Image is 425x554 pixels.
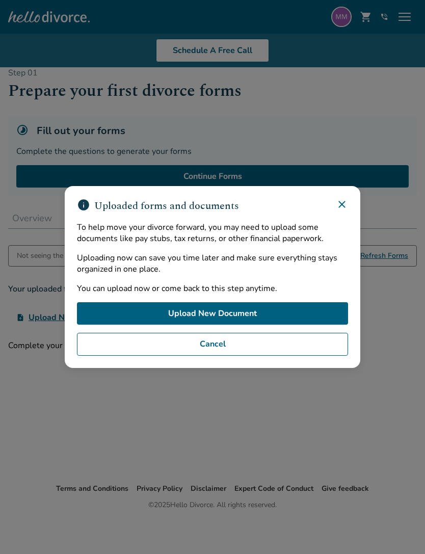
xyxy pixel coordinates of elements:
span: info [77,198,90,214]
button: Cancel [77,333,348,356]
h3: Uploaded forms and documents [77,198,239,214]
iframe: Chat Widget [374,505,425,554]
button: Upload New Document [77,302,348,325]
p: You can upload now or come back to this step anytime. [77,283,348,294]
p: Uploading now can save you time later and make sure everything stays organized in one place. [77,252,348,275]
p: To help move your divorce forward, you may need to upload some documents like pay stubs, tax retu... [77,222,348,244]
